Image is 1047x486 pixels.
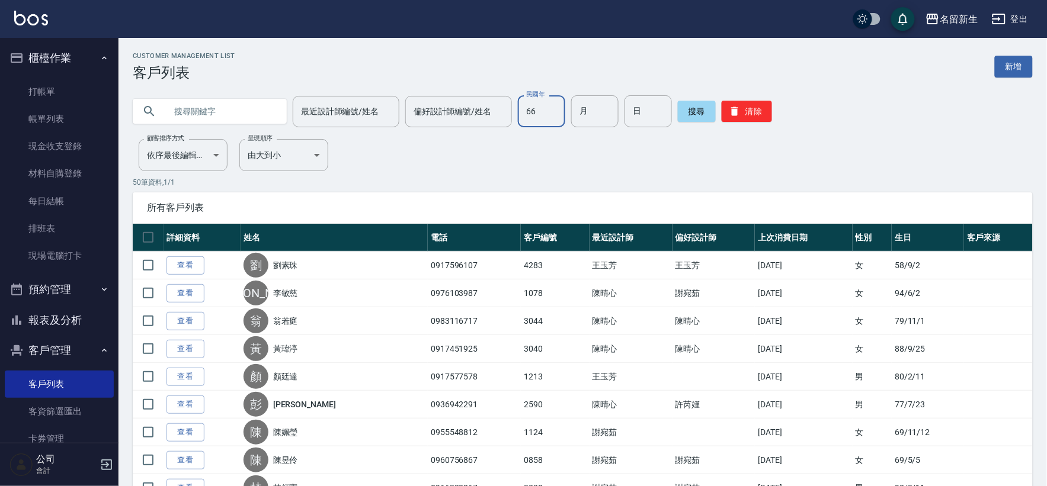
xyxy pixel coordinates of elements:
div: 黃 [244,336,268,361]
td: 陳晴心 [590,335,673,363]
label: 呈現順序 [248,134,273,143]
td: 陳晴心 [590,307,673,335]
a: 新增 [995,56,1033,78]
th: 最近設計師 [590,224,673,252]
a: 現場電腦打卡 [5,242,114,269]
a: 查看 [167,340,204,358]
td: 謝宛茹 [673,279,755,307]
td: 王玉芳 [590,363,673,391]
td: 0858 [521,446,589,474]
th: 客戶編號 [521,224,589,252]
button: 名留新生 [921,7,982,31]
a: 查看 [167,368,204,386]
td: 0917451925 [428,335,521,363]
th: 姓名 [241,224,428,252]
td: 3040 [521,335,589,363]
div: 依序最後編輯時間 [139,139,228,171]
th: 性別 [853,224,892,252]
input: 搜尋關鍵字 [166,95,277,127]
button: 搜尋 [678,101,716,122]
a: 顏廷達 [273,371,298,382]
td: 男 [853,363,892,391]
div: 彭 [244,392,268,417]
div: 名留新生 [940,12,978,27]
a: 黃瑋渟 [273,343,298,355]
a: 翁若庭 [273,315,298,327]
td: 謝宛茹 [590,446,673,474]
div: 陳 [244,420,268,445]
td: 88/9/25 [892,335,964,363]
img: Logo [14,11,48,25]
a: 卡券管理 [5,425,114,452]
td: 0983116717 [428,307,521,335]
th: 客戶來源 [964,224,1033,252]
td: 0936942291 [428,391,521,419]
th: 生日 [892,224,964,252]
button: 報表及分析 [5,305,114,336]
button: 清除 [722,101,772,122]
td: 男 [853,391,892,419]
label: 民國年 [526,90,545,99]
td: 女 [853,446,892,474]
div: [PERSON_NAME] [244,281,268,305]
a: 查看 [167,284,204,302]
span: 所有客戶列表 [147,202,1019,214]
img: Person [9,453,33,477]
td: 陳晴心 [673,335,755,363]
p: 會計 [36,465,97,476]
td: 許芮嫤 [673,391,755,419]
div: 顏 [244,364,268,389]
td: 58/9/2 [892,252,964,279]
td: 女 [853,335,892,363]
td: [DATE] [755,279,852,307]
a: 客戶列表 [5,371,114,398]
td: 77/7/23 [892,391,964,419]
a: 現金收支登錄 [5,133,114,160]
td: 0976103987 [428,279,521,307]
td: 80/2/11 [892,363,964,391]
h3: 客戶列表 [133,65,235,81]
th: 上次消費日期 [755,224,852,252]
td: 1213 [521,363,589,391]
button: 登出 [987,8,1033,30]
button: 預約管理 [5,274,114,305]
th: 電話 [428,224,521,252]
td: [DATE] [755,446,852,474]
td: 4283 [521,252,589,279]
a: 李敏慈 [273,287,298,299]
a: 查看 [167,395,204,414]
td: 3044 [521,307,589,335]
a: 劉素珠 [273,259,298,271]
button: 客戶管理 [5,335,114,366]
button: save [891,7,915,31]
div: 翁 [244,308,268,333]
td: 94/6/2 [892,279,964,307]
td: 陳晴心 [590,391,673,419]
label: 顧客排序方式 [147,134,184,143]
td: [DATE] [755,391,852,419]
a: 查看 [167,256,204,275]
td: 0955548812 [428,419,521,446]
a: 每日結帳 [5,188,114,215]
h2: Customer Management List [133,52,235,60]
td: 0917596107 [428,252,521,279]
a: 帳單列表 [5,105,114,133]
div: 劉 [244,253,268,278]
td: 女 [853,279,892,307]
td: [DATE] [755,307,852,335]
a: 排班表 [5,215,114,242]
td: 69/11/12 [892,419,964,446]
th: 偏好設計師 [673,224,755,252]
td: 謝宛茹 [590,419,673,446]
h5: 公司 [36,453,97,465]
a: 查看 [167,312,204,330]
td: 0917577578 [428,363,521,391]
td: 79/11/1 [892,307,964,335]
td: 0960756867 [428,446,521,474]
td: [DATE] [755,363,852,391]
a: 材料自購登錄 [5,160,114,187]
td: 1124 [521,419,589,446]
td: [DATE] [755,335,852,363]
a: [PERSON_NAME] [273,398,336,410]
td: 1078 [521,279,589,307]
